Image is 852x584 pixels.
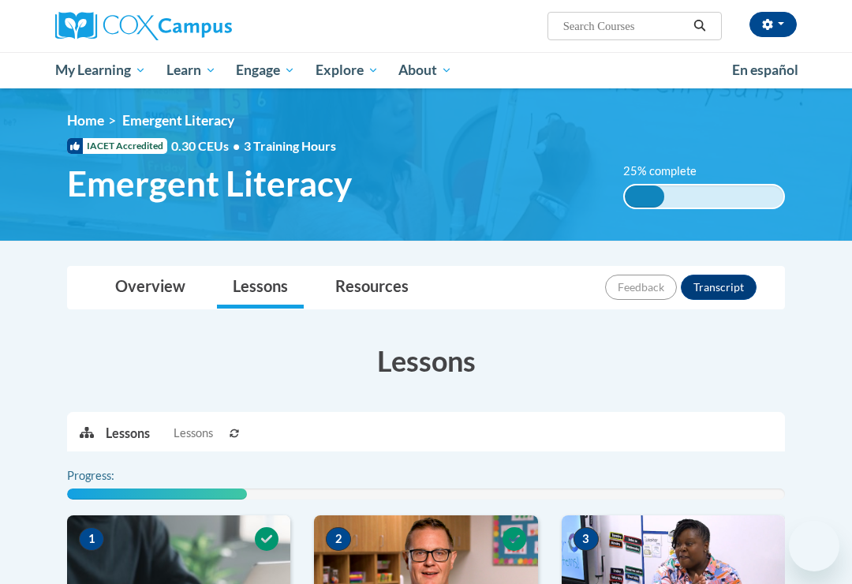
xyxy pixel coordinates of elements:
[67,467,158,485] label: Progress:
[722,54,809,87] a: En español
[122,112,234,129] span: Emergent Literacy
[305,52,389,88] a: Explore
[233,138,240,153] span: •
[681,275,757,300] button: Transcript
[789,521,839,571] iframe: Button to launch messaging window
[55,61,146,80] span: My Learning
[316,61,379,80] span: Explore
[623,163,714,180] label: 25% complete
[326,527,351,551] span: 2
[398,61,452,80] span: About
[55,12,232,40] img: Cox Campus
[79,527,104,551] span: 1
[156,52,226,88] a: Learn
[67,163,352,204] span: Emergent Literacy
[605,275,677,300] button: Feedback
[226,52,305,88] a: Engage
[217,267,304,309] a: Lessons
[99,267,201,309] a: Overview
[732,62,798,78] span: En español
[174,425,213,442] span: Lessons
[43,52,809,88] div: Main menu
[171,137,244,155] span: 0.30 CEUs
[166,61,216,80] span: Learn
[389,52,463,88] a: About
[55,12,286,40] a: Cox Campus
[244,138,336,153] span: 3 Training Hours
[67,112,104,129] a: Home
[562,17,688,36] input: Search Courses
[67,138,167,154] span: IACET Accredited
[45,52,156,88] a: My Learning
[688,17,712,36] button: Search
[236,61,295,80] span: Engage
[106,425,150,442] p: Lessons
[319,267,424,309] a: Resources
[574,527,599,551] span: 3
[749,12,797,37] button: Account Settings
[625,185,664,208] div: 25% complete
[67,341,785,380] h3: Lessons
